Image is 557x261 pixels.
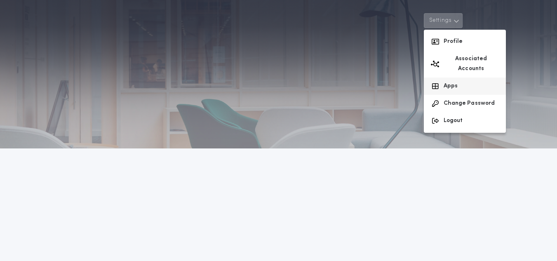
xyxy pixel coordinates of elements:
[424,13,463,28] button: Settings
[424,30,506,133] div: Settings
[424,33,506,50] button: Profile
[424,50,506,78] button: Associated Accounts
[424,78,506,95] button: Apps
[424,95,506,112] button: Change Password
[424,112,506,129] button: Logout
